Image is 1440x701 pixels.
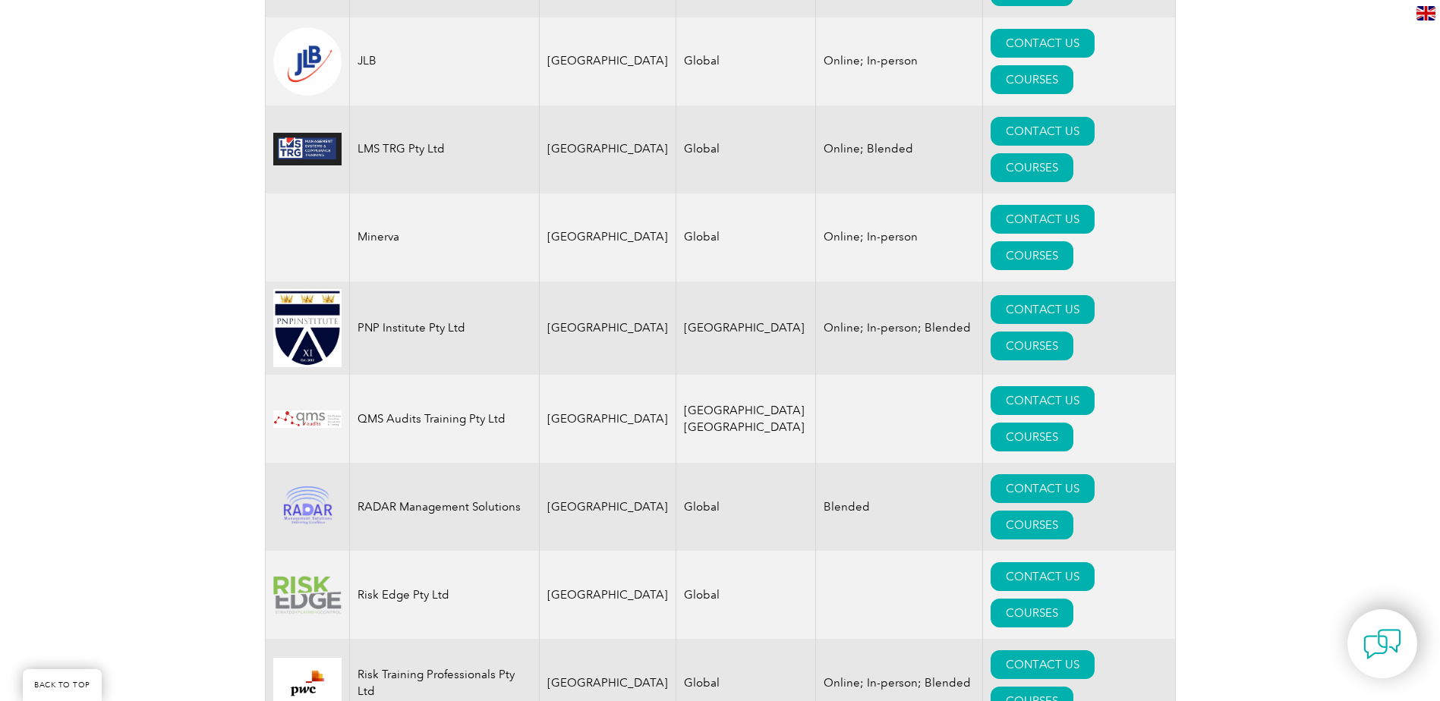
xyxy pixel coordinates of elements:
a: COURSES [991,241,1073,270]
td: Risk Edge Pty Ltd [349,551,539,639]
a: CONTACT US [991,205,1095,234]
td: Global [676,551,815,639]
td: [GEOGRAPHIC_DATA] [539,17,676,105]
td: [GEOGRAPHIC_DATA] [539,281,676,376]
td: LMS TRG Pty Ltd [349,105,539,193]
a: CONTACT US [991,29,1095,58]
a: CONTACT US [991,650,1095,679]
a: BACK TO TOP [23,669,102,701]
td: Online; In-person; Blended [815,281,982,376]
td: Minerva [349,193,539,281]
img: a131cb37-a404-ec11-b6e6-00224817f503-logo.png [273,576,342,615]
a: CONTACT US [991,386,1095,415]
td: [GEOGRAPHIC_DATA] [539,375,676,463]
td: Global [676,17,815,105]
a: CONTACT US [991,117,1095,146]
img: c485e4a1-833a-eb11-a813-0022481469da-logo.jpg [273,133,342,165]
img: fcc1e7ab-22ab-ea11-a812-000d3ae11abd-logo.jpg [273,410,342,428]
td: JLB [349,17,539,105]
td: [GEOGRAPHIC_DATA] [539,551,676,639]
td: Blended [815,463,982,551]
td: QMS Audits Training Pty Ltd [349,375,539,463]
a: COURSES [991,332,1073,360]
td: Online; In-person [815,17,982,105]
a: COURSES [991,599,1073,627]
td: Global [676,193,815,281]
img: en [1416,6,1435,20]
td: [GEOGRAPHIC_DATA] [GEOGRAPHIC_DATA] [676,375,815,463]
td: [GEOGRAPHIC_DATA] [676,281,815,376]
td: RADAR Management Solutions [349,463,539,551]
td: Global [676,463,815,551]
td: [GEOGRAPHIC_DATA] [539,193,676,281]
td: Online; In-person [815,193,982,281]
a: COURSES [991,423,1073,451]
td: [GEOGRAPHIC_DATA] [539,105,676,193]
img: contact-chat.png [1363,625,1401,663]
a: CONTACT US [991,562,1095,591]
td: Online; Blended [815,105,982,193]
a: COURSES [991,65,1073,94]
img: ea24547b-a6e0-e911-a812-000d3a795b83-logo.jpg [273,289,342,368]
a: COURSES [991,153,1073,182]
td: PNP Institute Pty Ltd [349,281,539,376]
a: CONTACT US [991,295,1095,324]
td: Global [676,105,815,193]
td: [GEOGRAPHIC_DATA] [539,463,676,551]
a: COURSES [991,511,1073,539]
img: 1d2a24ac-d9bc-ea11-a814-000d3a79823d-logo.png [273,486,342,528]
a: CONTACT US [991,474,1095,503]
img: fd2924ac-d9bc-ea11-a814-000d3a79823d-logo.png [273,27,342,96]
